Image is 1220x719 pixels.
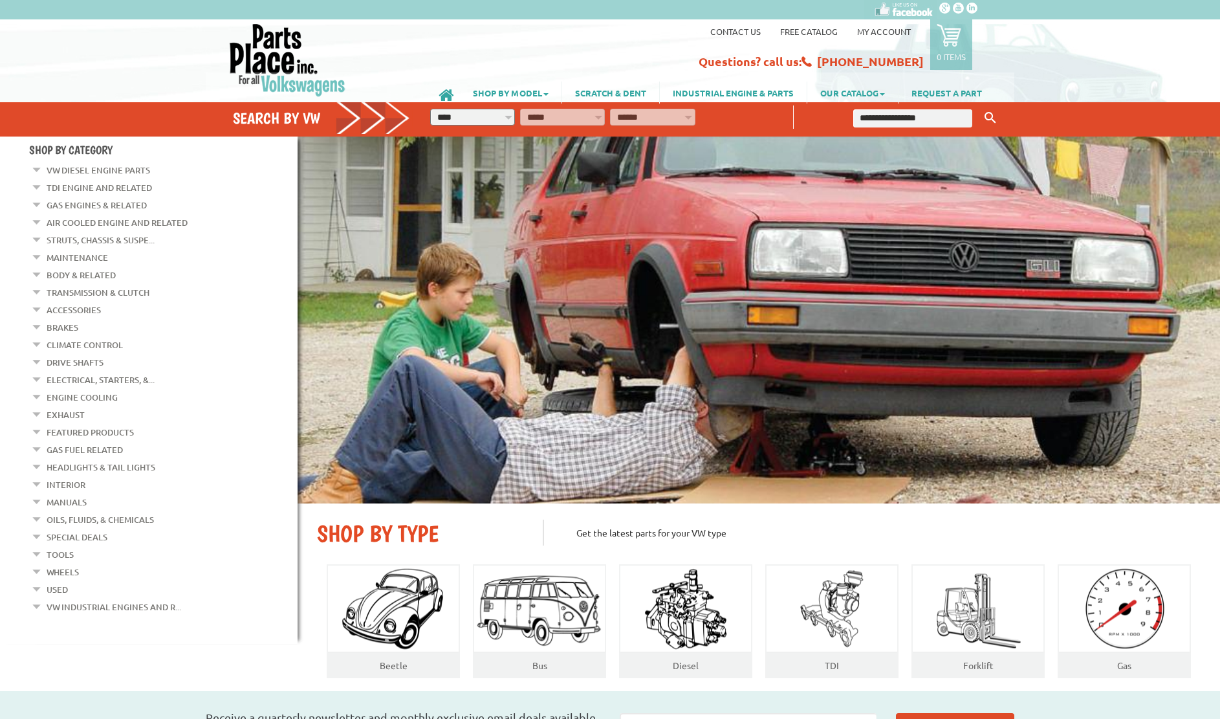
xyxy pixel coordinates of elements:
[47,389,118,406] a: Engine Cooling
[47,441,123,458] a: Gas Fuel Related
[47,599,181,615] a: VW Industrial Engines and R...
[660,82,807,104] a: INDUSTRIAL ENGINE & PARTS
[1117,659,1131,671] a: Gas
[47,267,116,283] a: Body & Related
[532,659,547,671] a: Bus
[29,143,298,157] h4: Shop By Category
[47,476,85,493] a: Interior
[233,109,410,127] h4: Search by VW
[825,659,839,671] a: TDI
[807,82,898,104] a: OUR CATALOG
[380,659,408,671] a: Beetle
[47,179,152,196] a: TDI Engine and Related
[47,337,123,353] a: Climate Control
[47,581,68,598] a: Used
[47,354,103,371] a: Drive Shafts
[47,494,87,511] a: Manuals
[47,284,149,301] a: Transmission & Clutch
[474,570,605,648] img: Bus
[298,137,1220,503] img: First slide [900x500]
[562,82,659,104] a: SCRATCH & DENT
[930,19,972,70] a: 0 items
[47,162,150,179] a: VW Diesel Engine Parts
[937,51,966,62] p: 0 items
[899,82,995,104] a: REQUEST A PART
[228,23,347,97] img: Parts Place Inc!
[933,565,1023,652] img: Forklift
[317,520,523,548] h2: SHOP BY TYPE
[47,511,154,528] a: Oils, Fluids, & Chemicals
[673,659,699,671] a: Diesel
[780,26,838,37] a: Free Catalog
[47,319,78,336] a: Brakes
[47,546,74,563] a: Tools
[47,214,188,231] a: Air Cooled Engine and Related
[460,82,561,104] a: SHOP BY MODEL
[329,565,459,652] img: Beatle
[47,302,101,318] a: Accessories
[47,564,79,581] a: Wheels
[981,107,1000,129] button: Keyword Search
[857,26,911,37] a: My Account
[47,424,134,441] a: Featured Products
[47,232,155,249] a: Struts, Chassis & Suspe...
[47,197,147,214] a: Gas Engines & Related
[47,406,85,423] a: Exhaust
[963,659,994,671] a: Forklift
[1073,565,1177,652] img: Gas
[47,459,155,476] a: Headlights & Tail Lights
[790,565,874,652] img: TDI
[639,565,733,652] img: Diesel
[543,520,1201,546] p: Get the latest parts for your VW type
[47,249,108,266] a: Maintenance
[710,26,761,37] a: Contact us
[47,529,107,546] a: Special Deals
[47,371,155,388] a: Electrical, Starters, &...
